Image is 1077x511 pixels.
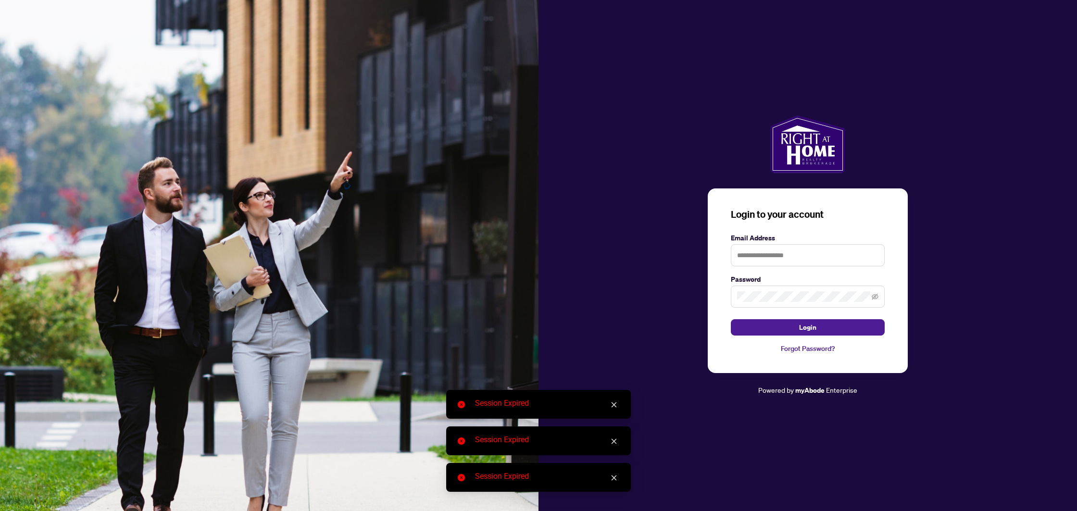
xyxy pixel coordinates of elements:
span: close-circle [458,474,465,481]
a: Close [609,436,619,447]
span: Login [799,320,816,335]
h3: Login to your account [731,208,885,221]
span: close [611,474,617,481]
div: Session Expired [475,398,619,409]
label: Password [731,274,885,285]
a: Close [609,399,619,410]
label: Email Address [731,233,885,243]
span: close-circle [458,437,465,445]
span: Enterprise [826,386,857,394]
span: close [611,401,617,408]
div: Session Expired [475,434,619,446]
span: eye-invisible [872,293,878,300]
span: close-circle [458,401,465,408]
a: myAbode [795,385,825,396]
a: Close [609,473,619,483]
a: Forgot Password? [731,343,885,354]
span: close [611,438,617,445]
img: ma-logo [770,115,845,173]
button: Login [731,319,885,336]
span: Powered by [758,386,794,394]
div: Session Expired [475,471,619,482]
